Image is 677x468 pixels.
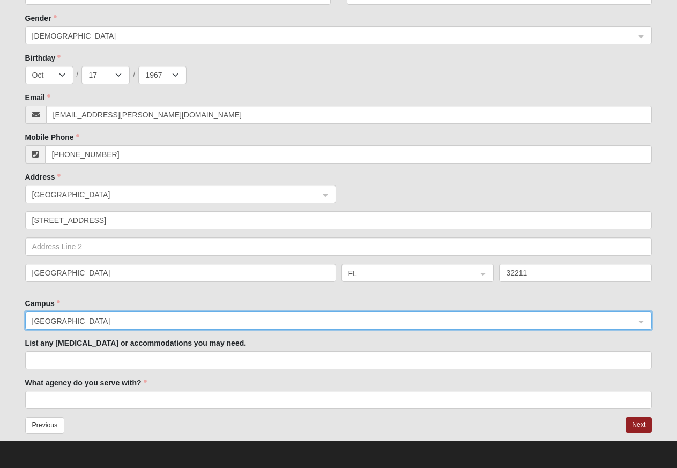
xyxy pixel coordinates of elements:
[25,13,57,24] label: Gender
[32,315,626,327] span: Arlington
[32,189,310,200] span: United States
[25,338,247,348] label: List any [MEDICAL_DATA] or accommodations you may need.
[25,172,61,182] label: Address
[77,69,79,79] span: /
[348,268,468,279] span: FL
[32,30,636,42] span: Female
[25,298,60,309] label: Campus
[25,53,61,63] label: Birthday
[25,211,652,229] input: Address Line 1
[499,264,652,282] input: Zip
[25,132,79,143] label: Mobile Phone
[25,92,50,103] label: Email
[25,417,65,434] button: Previous
[133,69,135,79] span: /
[626,417,652,433] button: Next
[25,237,652,256] input: Address Line 2
[25,377,147,388] label: What agency do you serve with?
[25,264,336,282] input: City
